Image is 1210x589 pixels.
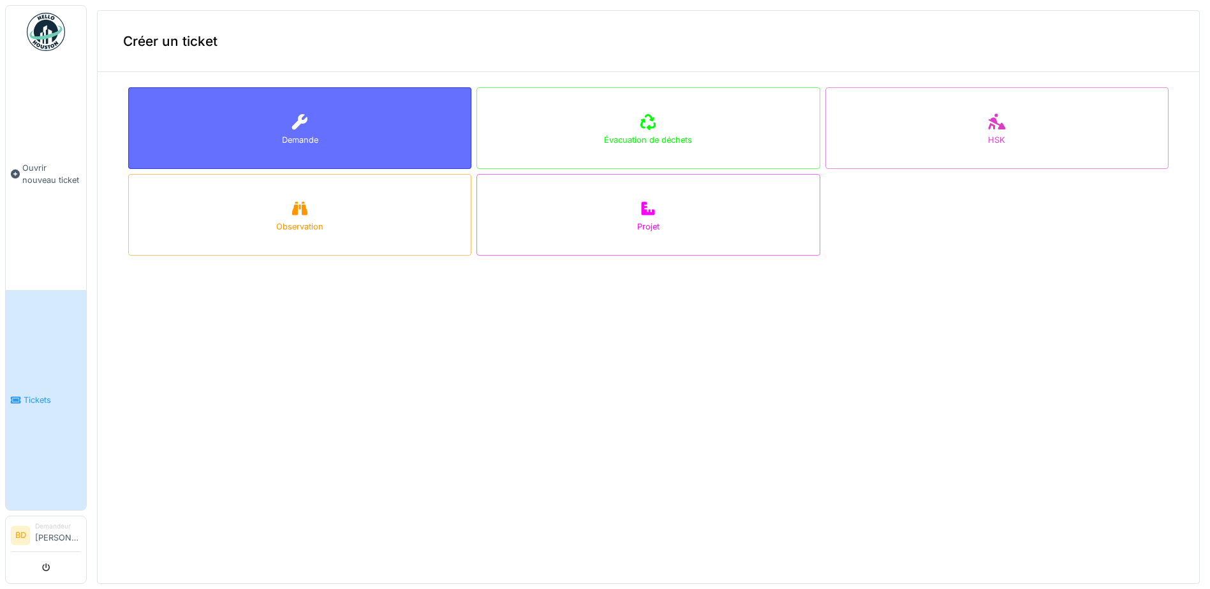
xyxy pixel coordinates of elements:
a: Ouvrir nouveau ticket [6,58,86,290]
div: Demande [282,134,318,146]
img: Badge_color-CXgf-gQk.svg [27,13,65,51]
div: Demandeur [35,521,81,531]
div: Projet [637,221,660,233]
a: Tickets [6,290,86,510]
span: Tickets [24,394,81,406]
div: Créer un ticket [98,11,1199,72]
div: HSK [988,134,1005,146]
div: Évacuation de déchets [604,134,692,146]
a: BD Demandeur[PERSON_NAME] [11,521,81,552]
span: Ouvrir nouveau ticket [22,162,81,186]
li: [PERSON_NAME] [35,521,81,549]
div: Observation [276,221,323,233]
li: BD [11,526,30,545]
